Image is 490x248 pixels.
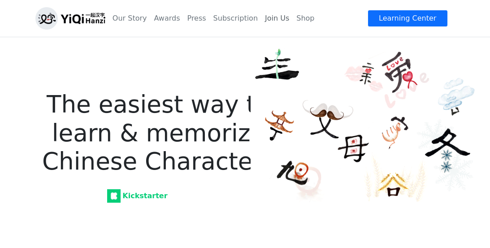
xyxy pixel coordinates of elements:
[251,47,476,202] img: YiQi Hanzi
[261,9,293,27] a: Join Us
[35,187,240,205] a: Kickstarter
[107,189,121,203] img: Kickstarter
[109,191,167,200] strong: Kickstarter
[109,9,151,27] a: Our Story
[368,10,447,27] a: Learning Center
[210,9,261,27] a: Subscription
[184,9,210,27] a: Press
[293,9,318,27] a: Shop
[35,37,282,176] h1: The easiest way to learn & memorize Chinese Characters
[151,9,184,27] a: Awards
[35,7,105,30] img: logo_h.png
